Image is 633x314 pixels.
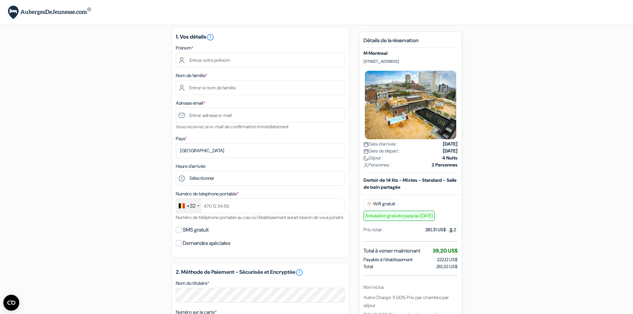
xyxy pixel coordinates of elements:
small: Numéro de téléphone portable au cas où l'établissement aurait besoin de vous joindre [176,214,343,220]
strong: 4 Nuits [442,155,458,161]
img: user_icon.svg [364,163,369,168]
div: 261,31 US$ [425,226,458,233]
span: 2 [446,225,458,234]
input: Entrez votre prénom [176,52,345,67]
label: Heure d'arrivée [176,163,205,170]
span: Personnes : [364,161,391,168]
button: CMP-Widget öffnen [3,295,19,311]
strong: [DATE] [443,148,458,155]
span: Séjour : [364,155,383,161]
label: SMS gratuit [183,225,209,235]
h5: 1. Vos détails [176,33,345,41]
div: Belgium (België): +32 [176,199,201,213]
small: Vous recevrez un e-mail de confirmation immédiatement [176,124,289,130]
span: Payable à l’établissement [364,256,413,263]
img: calendar.svg [364,142,369,147]
img: AubergesDeJeunesse.com [8,6,91,19]
span: Autre Charge: 11.00% Prix par chambre par séjour [364,294,449,308]
img: moon.svg [364,156,369,161]
strong: 2 Personnes [432,161,458,168]
label: Prénom [176,45,193,52]
a: error_outline [295,268,303,276]
label: Nom du titulaire [176,280,209,287]
h5: 2. Méthode de Paiement - Sécurisée et Encryptée [176,268,345,276]
input: Entrer adresse e-mail [176,108,345,123]
label: Nom de famille [176,72,207,79]
div: Non inclus [364,284,458,291]
i: error_outline [206,33,214,41]
span: 39,20 US$ [433,247,458,254]
span: Annulation gratuite jusqu'au [DATE] [364,211,435,221]
img: guest.svg [449,228,454,233]
span: 222,12 US$ [437,257,458,262]
span: Total [364,263,373,270]
img: free_wifi.svg [367,201,372,207]
strong: [DATE] [443,141,458,148]
h5: Détails de la réservation [364,37,458,48]
h5: M Montreal [364,51,458,56]
label: Pays [176,135,187,142]
a: error_outline [206,33,214,40]
span: Wifi gratuit [364,199,398,209]
input: 470 12 34 56 [176,198,345,213]
span: Date d'arrivée : [364,141,398,148]
p: [STREET_ADDRESS] [364,59,458,64]
span: Date de départ : [364,148,400,155]
label: Demandes spéciales [183,239,230,248]
input: Entrer le nom de famille [176,80,345,95]
span: Total à verser maintenant [364,247,420,255]
img: calendar.svg [364,149,369,154]
b: Dortoir de 14 lits - Mixtes - Standard - Salle de bain partagée [364,177,457,190]
label: Numéro de telephone portable [176,190,239,197]
div: Prix total : [364,226,383,233]
label: Adresse email [176,100,205,107]
div: +32 [187,202,195,210]
span: 261,32 US$ [436,263,458,270]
